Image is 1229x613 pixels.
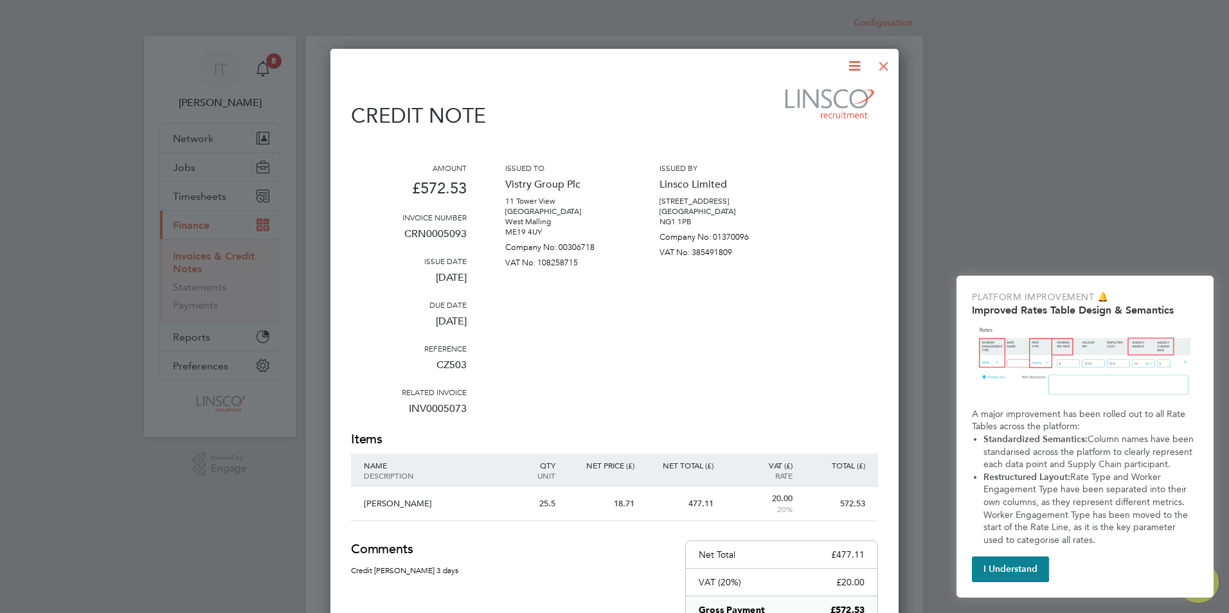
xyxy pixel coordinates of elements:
p: 25.5 [516,499,555,509]
h2: Items [351,431,878,449]
h3: Amount [351,163,467,173]
p: Net price (£) [568,460,634,470]
p: Net Total [699,549,735,560]
p: Unit [516,470,555,481]
p: [GEOGRAPHIC_DATA] [659,206,775,217]
p: 477.11 [647,499,713,509]
p: 572.53 [805,499,865,509]
p: Company No: 00306718 [505,237,621,253]
h3: Reference [351,343,467,353]
h3: Due date [351,299,467,310]
p: Vistry Group Plc [505,173,621,196]
p: ME19 4UY [505,227,621,237]
p: Total (£) [805,460,865,470]
span: Column names have been standarised across the platform to clearly represent each data point and S... [983,434,1196,470]
span: Rate Type and Worker Engagement Type have been separated into their own columns, as they represen... [983,472,1190,546]
p: 11 Tower View [505,196,621,206]
h3: Issued to [505,163,621,173]
p: Credit [PERSON_NAME] 3 days [351,565,672,575]
h3: Issue date [351,256,467,266]
p: Rate [726,470,793,481]
button: I Understand [972,556,1049,582]
p: 18.71 [568,499,634,509]
p: £572.53 [351,173,467,212]
p: VAT No: 385491809 [659,242,775,258]
p: Description [364,470,503,481]
p: [DATE] [351,266,467,299]
p: 20% [726,504,793,514]
p: Linsco Limited [659,173,775,196]
img: Updated Rates Table Design & Semantics [972,321,1198,403]
p: INV0005073 [351,397,467,431]
p: £477.11 [831,549,865,560]
p: [STREET_ADDRESS] [659,196,775,206]
p: 20.00 [726,493,793,504]
h2: Improved Rates Table Design & Semantics [972,304,1198,316]
p: CRN0005093 [351,222,467,256]
p: VAT (20%) [699,576,741,588]
p: QTY [516,460,555,470]
p: CZ503 [351,353,467,387]
p: Platform Improvement 🔔 [972,291,1198,304]
h3: Issued by [659,163,775,173]
p: [DATE] [351,310,467,343]
strong: Standardized Semantics: [983,434,1088,445]
h1: Credit note [351,103,608,128]
p: Company No: 01370096 [659,227,775,242]
div: Improved Rate Table Semantics [956,276,1214,598]
p: [GEOGRAPHIC_DATA] [505,206,621,217]
p: £20.00 [836,576,865,588]
h3: Invoice number [351,212,467,222]
p: [PERSON_NAME] [364,499,503,509]
img: linsco-logo-remittance.png [778,84,878,123]
p: Name [364,460,503,470]
p: VAT (£) [726,460,793,470]
p: Net total (£) [647,460,713,470]
h3: Related invoice [351,387,467,397]
p: A major improvement has been rolled out to all Rate Tables across the platform: [972,408,1198,433]
h2: Comments [351,540,672,558]
p: West Malling [505,217,621,227]
p: VAT No: 108258715 [505,253,621,268]
p: NG1 1PB [659,217,775,227]
strong: Restructured Layout: [983,472,1070,483]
